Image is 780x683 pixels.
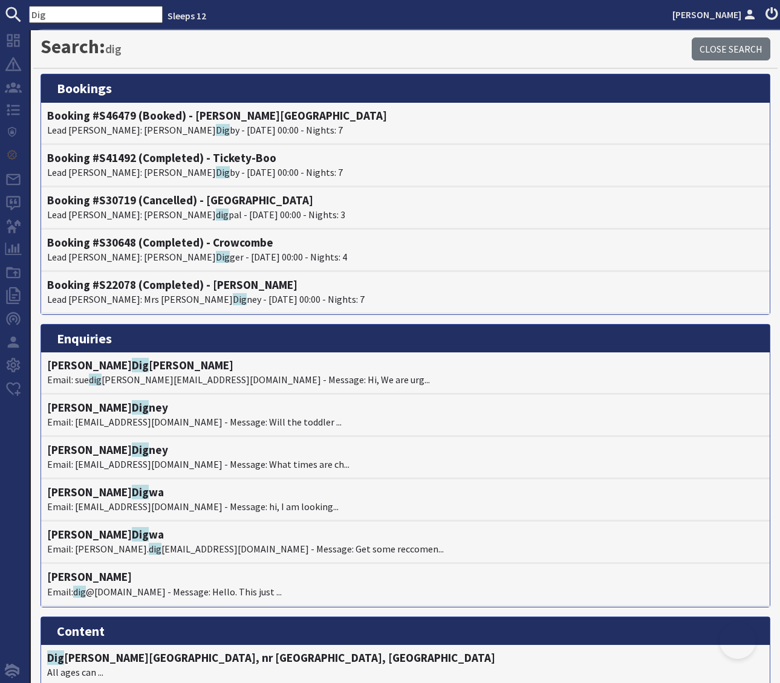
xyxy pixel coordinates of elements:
h4: [PERSON_NAME] [PERSON_NAME] [47,358,764,372]
span: Dig [47,650,64,665]
h3: enquiries [41,325,770,352]
a: Booking #S22078 (Completed) - [PERSON_NAME]Lead [PERSON_NAME]: Mrs [PERSON_NAME]Digney - [DATE] 0... [47,278,764,306]
h3: bookings [41,74,770,102]
p: All ages can ... [47,665,764,679]
span: Dig [216,124,230,136]
h4: [PERSON_NAME][GEOGRAPHIC_DATA], nr [GEOGRAPHIC_DATA], [GEOGRAPHIC_DATA] [47,651,764,665]
a: [PERSON_NAME]Email:dig@[DOMAIN_NAME] - Message: Hello. This just ... [47,570,764,598]
a: [PERSON_NAME]Dig[PERSON_NAME]Email: suedig[PERSON_NAME][EMAIL_ADDRESS][DOMAIN_NAME] - Message: Hi... [47,358,764,387]
a: [PERSON_NAME]DigwaEmail: [EMAIL_ADDRESS][DOMAIN_NAME] - Message: hi, I am looking... [47,485,764,514]
p: Email: [EMAIL_ADDRESS][DOMAIN_NAME] - Message: hi, I am looking... [47,499,764,514]
p: Email: sue [PERSON_NAME][EMAIL_ADDRESS][DOMAIN_NAME] - Message: Hi, We are urg... [47,372,764,387]
span: Dig [216,251,230,263]
span: dig [73,586,86,598]
h4: Booking #S30648 (Completed) - Crowcombe [47,236,764,250]
h1: Search: [41,35,692,58]
p: Lead [PERSON_NAME]: [PERSON_NAME] pal - [DATE] 00:00 - Nights: 3 [47,207,764,222]
h4: [PERSON_NAME] wa [47,485,764,499]
span: Dig [132,527,149,542]
h4: [PERSON_NAME] ney [47,443,764,457]
a: Booking #S41492 (Completed) - Tickety-BooLead [PERSON_NAME]: [PERSON_NAME]Digby - [DATE] 00:00 - ... [47,151,764,180]
h4: Booking #S41492 (Completed) - Tickety-Boo [47,151,764,165]
a: Booking #S30719 (Cancelled) - [GEOGRAPHIC_DATA]Lead [PERSON_NAME]: [PERSON_NAME]digpal - [DATE] 0... [47,193,764,222]
span: Dig [132,485,149,499]
span: Dig [132,358,149,372]
a: [PERSON_NAME]DigneyEmail: [EMAIL_ADDRESS][DOMAIN_NAME] - Message: Will the toddler ... [47,401,764,429]
p: Lead [PERSON_NAME]: Mrs [PERSON_NAME] ney - [DATE] 00:00 - Nights: 7 [47,292,764,306]
span: dig [216,209,229,221]
p: Email: [PERSON_NAME]. [EMAIL_ADDRESS][DOMAIN_NAME] - Message: Get some reccomen... [47,542,764,556]
a: Sleeps 12 [167,10,206,22]
span: Dig [216,166,230,178]
p: Email: @[DOMAIN_NAME] - Message: Hello. This just ... [47,584,764,599]
a: Dig[PERSON_NAME][GEOGRAPHIC_DATA], nr [GEOGRAPHIC_DATA], [GEOGRAPHIC_DATA]All ages can ... [47,651,764,679]
iframe: Toggle Customer Support [720,623,756,659]
a: [PERSON_NAME] [672,7,758,22]
h4: [PERSON_NAME] [47,570,764,584]
h4: Booking #S30719 (Cancelled) - [GEOGRAPHIC_DATA] [47,193,764,207]
span: dig [149,543,161,555]
p: Email: [EMAIL_ADDRESS][DOMAIN_NAME] - Message: What times are ch... [47,457,764,471]
a: [PERSON_NAME]DigwaEmail: [PERSON_NAME].dig[EMAIL_ADDRESS][DOMAIN_NAME] - Message: Get some reccom... [47,528,764,556]
p: Lead [PERSON_NAME]: [PERSON_NAME] by - [DATE] 00:00 - Nights: 7 [47,123,764,137]
h4: [PERSON_NAME] wa [47,528,764,542]
small: dig [105,42,122,56]
p: Lead [PERSON_NAME]: [PERSON_NAME] ger - [DATE] 00:00 - Nights: 4 [47,250,764,264]
input: SEARCH [29,6,163,23]
span: Dig [132,442,149,457]
span: Dig [132,400,149,415]
img: staytech_i_w-64f4e8e9ee0a9c174fd5317b4b171b261742d2d393467e5bdba4413f4f884c10.svg [5,664,19,678]
h4: Booking #S22078 (Completed) - [PERSON_NAME] [47,278,764,292]
p: Email: [EMAIL_ADDRESS][DOMAIN_NAME] - Message: Will the toddler ... [47,415,764,429]
h3: content [41,617,770,645]
span: Dig [233,293,247,305]
span: dig [89,374,102,386]
h4: [PERSON_NAME] ney [47,401,764,415]
a: Close Search [692,37,770,60]
h4: Booking #S46479 (Booked) - [PERSON_NAME][GEOGRAPHIC_DATA] [47,109,764,123]
a: Booking #S46479 (Booked) - [PERSON_NAME][GEOGRAPHIC_DATA]Lead [PERSON_NAME]: [PERSON_NAME]Digby -... [47,109,764,137]
a: [PERSON_NAME]DigneyEmail: [EMAIL_ADDRESS][DOMAIN_NAME] - Message: What times are ch... [47,443,764,471]
p: Lead [PERSON_NAME]: [PERSON_NAME] by - [DATE] 00:00 - Nights: 7 [47,165,764,180]
a: Booking #S30648 (Completed) - CrowcombeLead [PERSON_NAME]: [PERSON_NAME]Digger - [DATE] 00:00 - N... [47,236,764,264]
